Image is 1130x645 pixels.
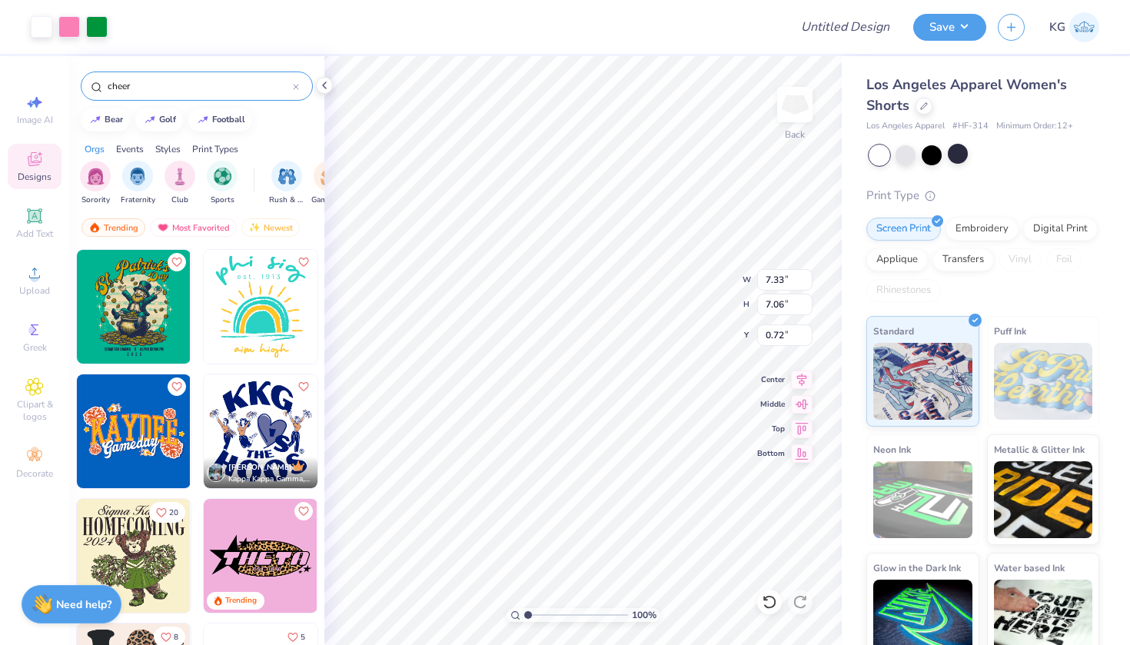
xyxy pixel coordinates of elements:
div: Embroidery [946,218,1019,241]
div: Trending [81,218,145,237]
img: trending.gif [88,222,101,233]
span: Add Text [16,228,53,240]
div: Vinyl [999,248,1042,271]
div: filter for Rush & Bid [269,161,304,206]
img: Metallic & Glitter Ink [994,461,1093,538]
div: Styles [155,142,181,156]
button: filter button [311,161,347,206]
img: e9281e2b-3d22-44b4-8295-fab8b17558fe [77,374,191,488]
span: Middle [757,399,785,410]
span: Upload [19,284,50,297]
button: Like [168,253,186,271]
img: most_fav.gif [157,222,169,233]
div: Back [785,128,805,141]
div: Newest [241,218,300,237]
span: Game Day [311,194,347,206]
span: Fraternity [121,194,155,206]
span: Decorate [16,467,53,480]
img: Sports Image [214,168,231,185]
img: trend_line.gif [144,115,156,125]
span: Water based Ink [994,560,1065,576]
img: dcd735a0-dc9d-46d0-a8e9-3c653e89fc6c [317,374,430,488]
span: Kappa Kappa Gamma, [GEOGRAPHIC_DATA][US_STATE] [228,474,311,485]
img: Standard [873,343,972,420]
div: filter for Fraternity [121,161,155,206]
span: # HF-314 [952,120,989,133]
div: Digital Print [1023,218,1098,241]
img: trend_line.gif [197,115,209,125]
img: trend_line.gif [89,115,101,125]
div: Print Type [866,187,1099,204]
img: Newest.gif [248,222,261,233]
div: Orgs [85,142,105,156]
div: Print Types [192,142,238,156]
button: filter button [121,161,155,206]
img: Game Day Image [321,168,338,185]
img: Club Image [171,168,188,185]
img: 809430f6-151e-47a3-8d1f-bf3131f9b3f7 [77,250,191,364]
div: Transfers [932,248,994,271]
div: golf [159,115,176,124]
div: Most Favorited [150,218,237,237]
input: Untitled Design [789,12,902,42]
button: Like [294,502,313,520]
button: Like [294,377,313,396]
span: Clipart & logos [8,398,61,423]
strong: Need help? [56,597,111,612]
span: Standard [873,323,914,339]
span: 8 [174,633,178,641]
span: Sorority [81,194,110,206]
div: bear [105,115,123,124]
button: filter button [165,161,195,206]
span: Top [757,424,785,434]
div: Trending [225,595,257,607]
span: Club [171,194,188,206]
button: Save [913,14,986,41]
span: 100 % [632,608,656,622]
span: Neon Ink [873,441,911,457]
img: 5e2d31d6-8f8e-46c3-9791-ef3a37abc356 [317,250,430,364]
img: Back [779,89,810,120]
img: bf73885c-f0b2-401a-8edd-0c6d72471df3 [190,250,304,364]
img: 4191e6c6-51f5-4022-8ce0-d6c2de3721bf [77,499,191,613]
span: Center [757,374,785,385]
span: Puff Ink [994,323,1026,339]
div: Screen Print [866,218,941,241]
div: Foil [1046,248,1082,271]
span: Glow in the Dark Ink [873,560,961,576]
button: Like [294,253,313,271]
span: Designs [18,171,52,183]
span: 20 [169,509,178,517]
button: football [188,108,252,131]
span: 5 [301,633,305,641]
img: Avatar [207,464,225,482]
button: filter button [207,161,238,206]
img: topCreatorCrown.gif [292,460,304,472]
button: Like [149,502,185,523]
img: Rush & Bid Image [278,168,296,185]
button: golf [135,108,183,131]
span: Los Angeles Apparel Women's Shorts [866,75,1067,115]
img: Kailin Gochna [1069,12,1099,42]
span: Los Angeles Apparel [866,120,945,133]
div: Events [116,142,144,156]
img: b633ce73-f165-49a3-984d-d933b3d1c91b [190,374,304,488]
div: Rhinestones [866,279,941,302]
div: Applique [866,248,928,271]
button: Like [168,377,186,396]
img: Neon Ink [873,461,972,538]
img: 60533bc7-17ff-419c-b7c8-8ec183c81b9d [317,499,430,613]
span: Rush & Bid [269,194,304,206]
span: [PERSON_NAME] [228,462,292,473]
span: Greek [23,341,47,354]
img: 4004f0cb-552b-4011-ab73-097da4bcda29 [190,499,304,613]
div: filter for Sorority [80,161,111,206]
button: bear [81,108,130,131]
button: filter button [269,161,304,206]
input: Try "Alpha" [106,78,293,94]
img: 6d2b560a-3095-4c63-9c6b-8438831492c9 [204,499,317,613]
span: Metallic & Glitter Ink [994,441,1085,457]
span: Bottom [757,448,785,459]
img: Puff Ink [994,343,1093,420]
div: football [212,115,245,124]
